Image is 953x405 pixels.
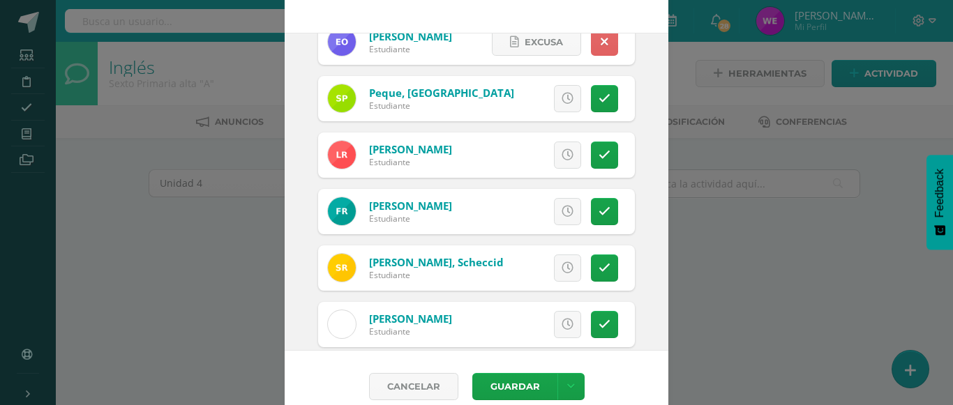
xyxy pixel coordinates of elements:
[369,29,452,43] a: [PERSON_NAME]
[488,142,526,168] span: Excusa
[328,197,356,225] img: 204c6569a14842bac3882fcc72e9f056.png
[488,199,526,224] span: Excusa
[488,312,526,337] span: Excusa
[926,155,953,250] button: Feedback - Mostrar encuesta
[933,169,946,217] span: Feedback
[369,199,452,213] a: [PERSON_NAME]
[328,141,356,169] img: 6e12e736f16ddc550391b4c782e8204d.png
[369,255,504,269] a: [PERSON_NAME], Scheccid
[328,310,356,338] img: 2a299e404d6c4e2a80e9c6847baf87cf.png
[328,254,356,282] img: 7f4611be33653c4fe25a393015ff73af.png
[369,269,504,281] div: Estudiante
[492,29,581,56] a: Excusa
[369,142,452,156] a: [PERSON_NAME]
[369,43,452,55] div: Estudiante
[369,312,452,326] a: [PERSON_NAME]
[369,86,514,100] a: Peque, [GEOGRAPHIC_DATA]
[328,84,356,112] img: 88f1e0a9c5272c705d3fc255f4da5d3b.png
[525,29,563,55] span: Excusa
[369,213,452,224] div: Estudiante
[369,100,514,112] div: Estudiante
[328,28,356,56] img: 9c66d9eb7e1ac40ab5410f4237fc4cfb.png
[369,373,458,400] a: Cancelar
[369,156,452,168] div: Estudiante
[369,326,452,337] div: Estudiante
[472,373,557,400] button: Guardar
[488,86,526,112] span: Excusa
[488,255,526,281] span: Excusa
